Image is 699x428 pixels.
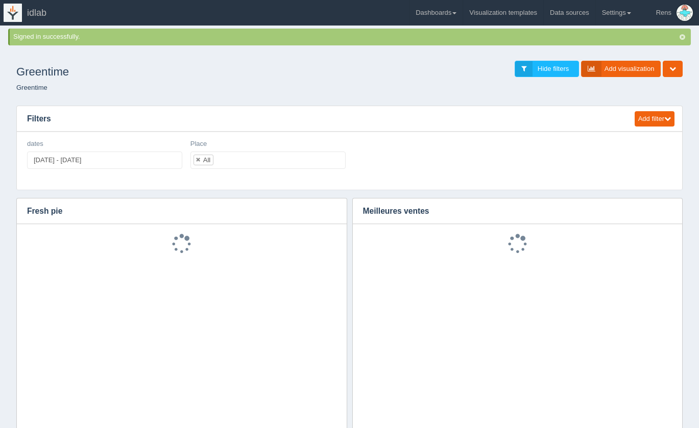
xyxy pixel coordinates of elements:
span: Hide filters [538,65,569,72]
div: Rens [656,3,671,23]
div: All [203,157,210,163]
a: Add visualization [581,61,661,78]
li: Greentime [16,83,47,93]
img: Profile Picture [677,5,693,21]
h3: Fresh pie [17,198,331,224]
span: idlab [27,8,46,18]
a: Hide filters [515,61,579,78]
h1: Greentime [16,61,350,83]
h3: Filters [17,106,625,132]
label: Place [190,139,207,149]
button: Add filter [635,111,674,127]
label: dates [27,139,43,149]
h3: Meilleures ventes [353,198,667,224]
img: logo-icon-white-65218e21b3e149ebeb43c0d521b2b0920224ca4d96276e4423216f8668933697.png [4,4,22,22]
div: Signed in successfully. [13,32,689,42]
